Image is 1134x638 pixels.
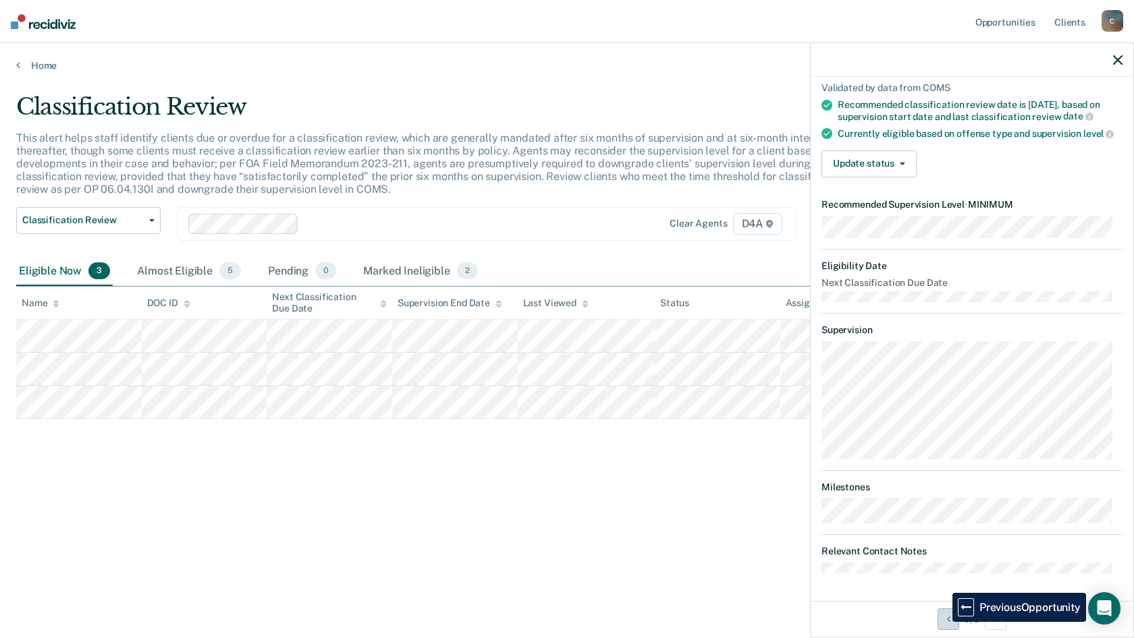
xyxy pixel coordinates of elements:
a: Home [16,59,1118,71]
span: • [965,199,968,210]
div: Name [22,297,59,309]
dt: Relevant Contact Notes [821,546,1123,557]
span: level [1083,128,1114,139]
div: Eligible Now [16,257,113,287]
dt: Eligibility Date [821,260,1123,272]
div: Assigned to [786,297,849,309]
div: Next Classification Due Date [272,291,387,314]
dt: Recommended Supervision Level MINIMUM [821,199,1123,210]
div: Supervision End Date [398,297,502,309]
span: 3 [88,262,110,280]
div: Almost Eligible [134,257,244,287]
span: Classification Review [22,214,144,226]
dt: Supervision [821,324,1123,336]
div: Classification Review [16,93,867,132]
div: Currently eligible based on offense type and supervision [838,127,1123,140]
button: Previous Opportunity [938,608,959,630]
span: 2 [457,262,478,280]
span: D4A [733,213,782,235]
button: Update status [821,150,917,177]
div: Status [660,297,689,309]
span: 0 [315,262,336,280]
span: date [1063,111,1093,121]
div: Marked Ineligible [360,257,481,287]
div: C [1102,10,1123,32]
div: DOC ID [147,297,190,309]
div: Open Intercom Messenger [1088,592,1120,625]
img: Recidiviz [11,14,76,29]
div: 3 / 3 [811,601,1133,637]
div: Validated by data from COMS [821,82,1123,94]
div: Last Viewed [523,297,589,309]
p: This alert helps staff identify clients due or overdue for a classification review, which are gen... [16,132,844,196]
dt: Next Classification Due Date [821,277,1123,289]
div: Clear agents [670,218,727,229]
dt: Milestones [821,482,1123,493]
div: Recommended classification review date is [DATE], based on supervision start date and last classi... [838,99,1123,122]
button: Next Opportunity [985,608,1006,630]
div: Pending [265,257,339,287]
span: 5 [219,262,241,280]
